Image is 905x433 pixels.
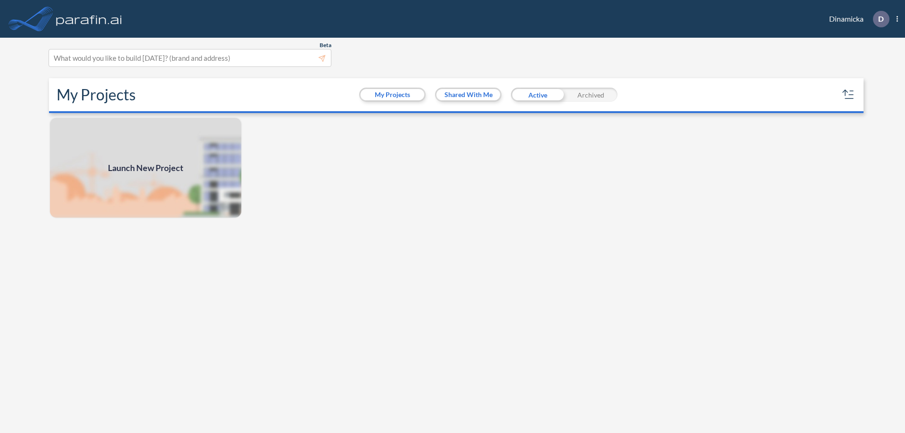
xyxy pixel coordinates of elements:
[878,15,884,23] p: D
[436,89,500,100] button: Shared With Me
[108,162,183,174] span: Launch New Project
[54,9,124,28] img: logo
[49,117,242,219] a: Launch New Project
[49,117,242,219] img: add
[57,86,136,104] h2: My Projects
[511,88,564,102] div: Active
[815,11,898,27] div: Dinamicka
[361,89,424,100] button: My Projects
[564,88,617,102] div: Archived
[320,41,331,49] span: Beta
[841,87,856,102] button: sort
